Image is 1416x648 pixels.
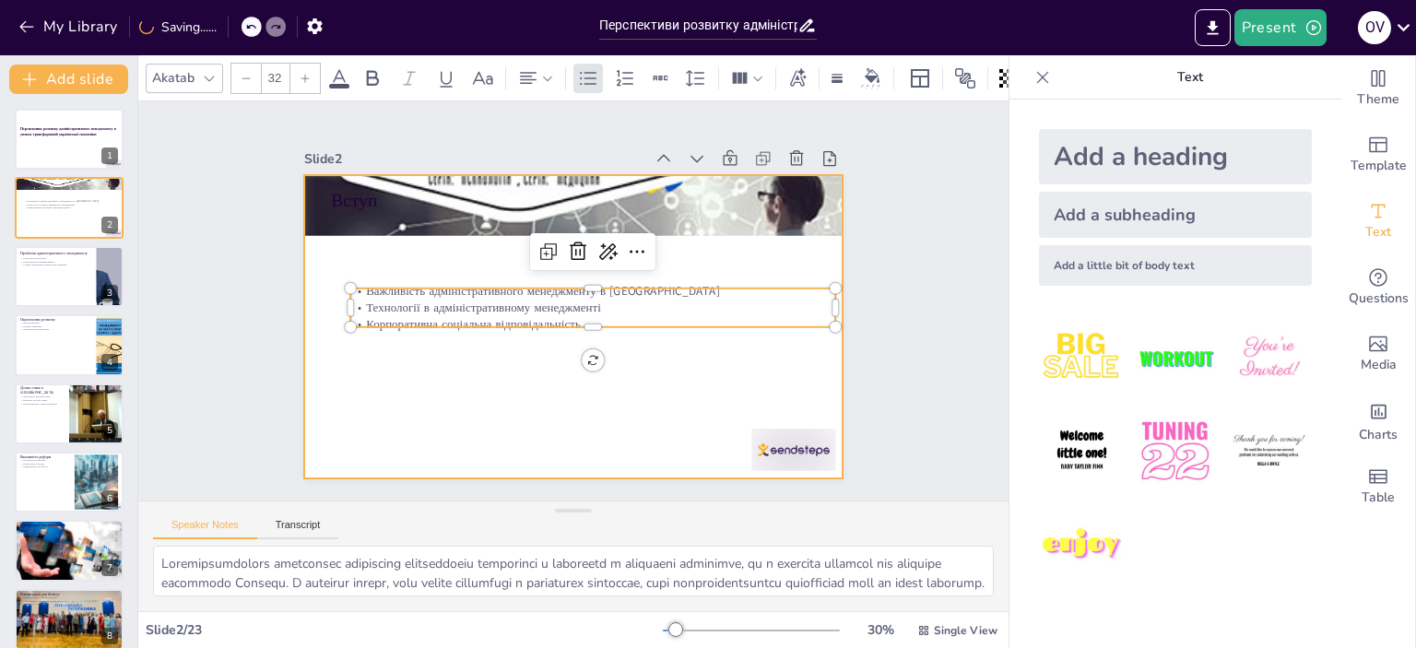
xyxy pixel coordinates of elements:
div: Slide 2 [319,123,659,175]
div: 2 [15,177,124,238]
img: 4.jpeg [1039,408,1125,494]
p: Технології в адміністративному менеджменті [24,203,122,206]
p: Важливість адміністративного менеджменту в [GEOGRAPHIC_DATA] [351,259,835,326]
div: Background color [858,68,886,88]
img: 7.jpeg [1039,502,1125,588]
div: 2 [101,217,118,233]
textarea: Loremipsumdolors ametconsec adipiscing elitseddoeiu temporinci u laboreetd m aliquaeni adminimve,... [153,546,994,596]
p: Перспективи розвитку [20,317,91,323]
div: 7 [15,520,124,581]
div: Text effects [784,64,811,93]
p: Підвищення прозорості [20,465,69,469]
p: Впровадження етичних кодексів [20,402,64,406]
div: Slide 2 / 23 [146,621,663,639]
span: Media [1361,355,1397,375]
p: Комплексний підхід [20,462,69,465]
p: Корупція як проблема [20,256,91,260]
img: 1.jpeg [1039,315,1125,401]
p: Рекомендації для політиків [20,523,118,528]
div: Change the overall theme [1341,55,1415,122]
div: 5 [101,422,118,439]
p: Необхідність реформ [20,458,69,462]
span: Charts [1359,425,1398,445]
p: Рекомендації для бізнесу [20,591,118,596]
span: Questions [1349,289,1409,309]
p: Технології в адміністративному менеджменті [349,276,833,343]
button: My Library [14,12,125,41]
div: 6 [101,490,118,507]
img: 3.jpeg [1226,315,1312,401]
div: 3 [15,246,124,307]
div: Add a little bit of body text [1039,245,1312,286]
button: Export to PowerPoint [1195,9,1231,46]
p: Міжнародні партнерства [20,328,91,332]
span: Template [1351,156,1407,176]
p: Корпоративна соціальна відповідальність [24,206,122,209]
div: Add a table [1341,454,1415,520]
button: Present [1234,9,1327,46]
p: Text [1057,55,1323,100]
div: Add a subheading [1039,192,1312,238]
p: Проблеми адміністративного менеджменту [20,251,91,256]
div: O V [1358,11,1391,44]
span: Table [1362,488,1395,508]
div: 4 [15,314,124,375]
p: Інституційна спроможність [20,530,118,534]
span: Position [954,67,976,89]
p: Кампанії з інформування [20,534,118,537]
input: Insert title [599,12,797,39]
div: 1 [101,147,118,164]
button: Transcript [257,519,339,539]
p: Бюрократична неефективність [20,260,91,264]
div: 7 [101,560,118,576]
div: Column Count [726,64,768,93]
p: Корпоративна соціальна відповідальність [348,292,832,359]
button: O V [1358,9,1391,46]
p: Слабке нормативно-правове регулювання [20,264,91,267]
div: 4 [101,354,118,371]
p: Правові реформи [20,324,91,328]
div: Saving...... [139,18,217,36]
div: Layout [905,64,935,93]
strong: Перспективи розвитку адміністративного менеджменту в умовах трансформацій української економіки [20,126,116,136]
div: Add text boxes [1341,188,1415,254]
div: 3 [101,285,118,301]
button: Speaker Notes [153,519,257,539]
p: Виклики ділової етики [20,398,64,402]
p: Важливість адміністративного менеджменту в [GEOGRAPHIC_DATA] [24,199,122,203]
div: Akatab [148,65,198,90]
p: Прозорість в бізнесі [20,602,118,606]
div: 30 % [858,621,903,639]
p: Впровадження етичних кодексів [20,595,118,599]
span: Single View [934,623,997,638]
img: 5.jpeg [1132,408,1218,494]
p: Важливість ділової етики [20,395,64,398]
div: 1 [15,109,124,170]
p: Корпоративна соціальна відповідальність [20,599,118,603]
div: 5 [15,383,124,444]
p: Ділова етика в [GEOGRAPHIC_DATA] [20,385,64,395]
p: Вступ [20,180,118,185]
span: Text [1365,222,1391,242]
p: Нові ініціативи [20,322,91,325]
img: 2.jpeg [1132,315,1218,401]
img: 6.jpeg [1226,408,1312,494]
p: Законодавчі реформи [20,527,118,531]
p: Вступ [341,163,826,239]
div: Get real-time input from your audience [1341,254,1415,321]
button: Add slide [9,65,128,94]
div: 6 [15,452,124,513]
div: Border settings [827,64,847,93]
div: Add ready made slides [1341,122,1415,188]
p: Важливість реформ [20,454,69,460]
div: Add charts and graphs [1341,387,1415,454]
span: Theme [1357,89,1399,110]
div: Add a heading [1039,129,1312,184]
div: Add images, graphics, shapes or video [1341,321,1415,387]
div: 8 [101,628,118,644]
